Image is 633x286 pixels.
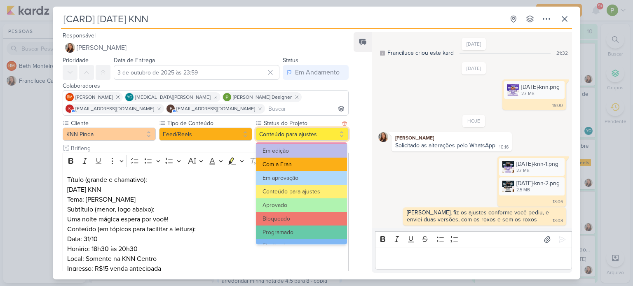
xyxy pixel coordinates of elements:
button: Em Andamento [283,65,349,80]
span: [PERSON_NAME] [77,43,127,53]
div: Em Andamento [295,67,340,77]
input: Kard Sem Título [61,12,504,26]
div: [PERSON_NAME] [393,134,510,142]
label: Responsável [63,32,96,39]
img: Franciluce Carvalho [65,43,75,53]
div: 2.5 MB [516,187,560,193]
div: [DATE]-knn.png [521,83,560,91]
div: financeiro.knnpinda@gmail.com [166,105,175,113]
p: BM [67,95,73,100]
div: 13:08 [553,218,563,224]
div: [DATE]-knn-2.png [516,179,560,188]
button: Conteúdo para ajustes [256,128,349,141]
div: knnpinda@gmail.com [66,105,74,113]
div: 13:06 [553,199,563,205]
div: Solicitado as alterações pelo WhatsApp [395,142,495,149]
button: Em aprovação [256,171,347,185]
p: Ingresso: R$15 venda antecipada [67,264,344,274]
img: iJhwuaPeAvwbNF6YnFdC6Er2r2WLYdkBvQ7MKsHs.png [507,84,519,96]
div: Yasmin Oliveira [125,93,134,101]
div: 21:32 [556,49,568,57]
span: [EMAIL_ADDRESS][DOMAIN_NAME] [75,105,154,112]
label: Status [283,57,298,64]
input: Texto sem título [69,144,349,153]
img: Paloma Paixão Designer [223,93,231,101]
input: Select a date [114,65,279,80]
p: f [170,107,172,111]
div: [PERSON_NAME], fiz os ajustes conforme você pediu, e enviei duas versões, com os roxos e sem os r... [407,209,551,223]
div: 2.7 MB [521,91,560,97]
span: [PERSON_NAME] [75,93,113,101]
input: Buscar [267,104,347,114]
div: Franciluce criou este kard [387,49,454,57]
label: Data de Entrega [114,57,155,64]
button: Bloqueado [256,212,347,226]
p: YO [127,95,132,100]
label: Tipo de Conteúdo [166,119,252,128]
div: Beth Monteiro [66,93,74,101]
p: Conteúdo (em tópicos para facilitar a leitura): Data: 31/10 Horário: 18h30 às 20h30 Local: Soment... [67,224,344,264]
div: halloween-knn.png [504,81,565,99]
div: Editor toolbar [63,153,349,169]
div: halloween-knn-2.png [499,177,565,195]
div: 19:00 [552,102,563,109]
label: Prioridade [63,57,89,64]
div: halloween-knn-1.png [499,158,565,176]
label: Status do Projeto [263,119,340,128]
img: bflza0W21qgGCxbBjQ2rpvLk8voWLNMvPZvDeBna.png [502,161,514,173]
span: [PERSON_NAME] Designer [233,93,292,101]
button: Com a Fran [256,158,347,171]
button: Feed/Reels [159,128,252,141]
img: JpBfajBbLpPeNnDIKvNdED9HyuoUBnyJzVoY8Isp.png [502,181,514,192]
div: 2.7 MB [516,167,558,174]
p: Subtítulo (menor, logo abaixo): Uma noite mágica espera por você! [67,205,344,224]
label: Cliente [70,119,156,128]
span: [MEDICAL_DATA][PERSON_NAME] [135,93,211,101]
img: Franciluce Carvalho [378,132,388,142]
button: KNN Pinda [63,128,156,141]
button: [PERSON_NAME] [63,40,349,55]
div: [DATE]-knn-1.png [516,160,558,168]
button: Em edição [256,144,347,158]
div: Editor editing area: main [375,247,572,270]
button: Programado [256,226,347,239]
p: k [68,107,71,111]
button: Conteúdo para ajustes [256,185,347,198]
div: Editor toolbar [375,231,572,247]
button: Aprovado [256,198,347,212]
span: [EMAIL_ADDRESS][DOMAIN_NAME] [176,105,255,112]
p: Título (grande e chamativo): [DATE] KNN Tema: [PERSON_NAME] [67,175,344,205]
button: Finalizado [256,239,347,253]
div: Colaboradores [63,81,349,90]
div: 10:16 [499,144,509,151]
